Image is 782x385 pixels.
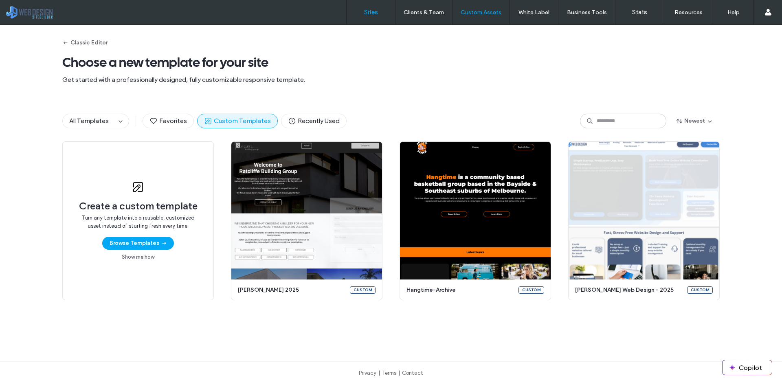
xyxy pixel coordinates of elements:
[687,286,713,294] div: Custom
[402,370,423,376] a: Contact
[404,9,444,16] label: Clients & Team
[122,253,154,261] a: Show me how
[238,286,345,294] span: [PERSON_NAME] 2025
[670,114,720,128] button: Newest
[575,286,682,294] span: [PERSON_NAME] web design - 2025
[18,6,35,13] span: Help
[364,9,378,16] label: Sites
[79,214,197,230] span: Turn any template into a reusable, customized asset instead of starting fresh every time.
[632,9,647,16] label: Stats
[281,114,347,128] button: Recently Used
[79,200,198,212] span: Create a custom template
[674,9,703,16] label: Resources
[723,360,772,375] button: Copilot
[518,9,549,16] label: White Label
[197,114,278,128] button: Custom Templates
[62,36,108,49] button: Classic Editor
[62,75,720,84] span: Get started with a professionally designed, fully customizable responsive template.
[406,286,514,294] span: hangtime-archive
[382,370,396,376] a: Terms
[359,370,376,376] a: Privacy
[398,370,400,376] span: |
[69,117,109,125] span: All Templates
[518,286,544,294] div: Custom
[204,117,271,125] span: Custom Templates
[102,237,174,250] button: Browse Templates
[567,9,607,16] label: Business Tools
[350,286,376,294] div: Custom
[62,54,720,70] span: Choose a new template for your site
[143,114,194,128] button: Favorites
[63,114,116,128] button: All Templates
[727,9,740,16] label: Help
[149,117,187,125] span: Favorites
[378,370,380,376] span: |
[461,9,501,16] label: Custom Assets
[288,117,340,125] span: Recently Used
